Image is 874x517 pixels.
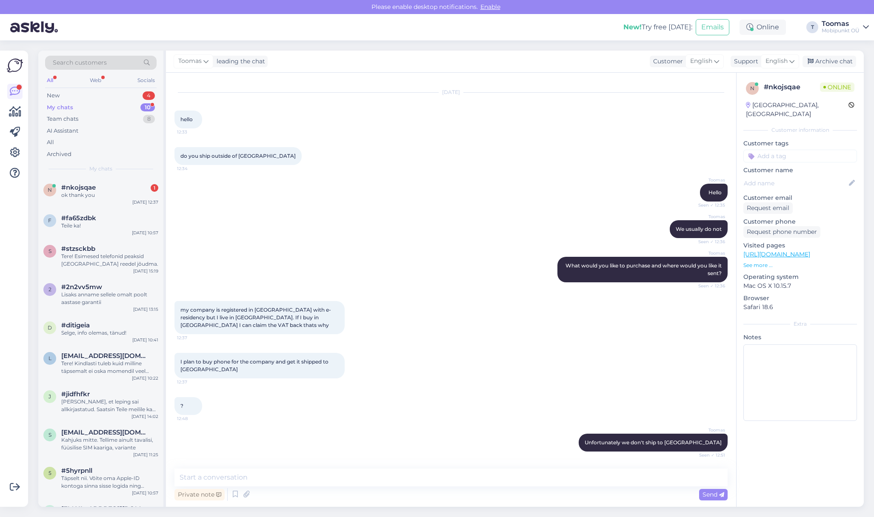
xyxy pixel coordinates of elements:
[743,150,857,162] input: Add a tag
[177,379,209,385] span: 12:37
[49,355,51,361] span: l
[47,150,71,159] div: Archived
[650,57,683,66] div: Customer
[61,360,158,375] div: Tere! Kindlasti tuleb kuid milline täpsemalt ei oska momendil veel öelda. Kõige mõistlikum oleks ...
[693,202,725,208] span: Seen ✓ 12:35
[174,489,225,500] div: Private note
[180,116,193,122] span: hello
[743,241,857,250] p: Visited pages
[61,184,96,191] span: #nkojsqae
[61,321,90,329] span: #ditigeia
[693,213,725,220] span: Toomas
[180,403,183,409] span: ?
[180,358,330,372] span: I plan to buy phone for the company and get it shipped to [GEOGRAPHIC_DATA]
[133,306,158,312] div: [DATE] 13:15
[693,239,725,245] span: Seen ✓ 12:36
[143,91,155,100] div: 4
[151,184,158,192] div: 1
[740,20,786,35] div: Online
[136,75,157,86] div: Socials
[143,115,155,123] div: 8
[803,56,856,67] div: Archive chat
[822,20,860,27] div: Toomas
[478,3,503,11] span: Enable
[133,452,158,458] div: [DATE] 11:25
[133,268,158,274] div: [DATE] 15:19
[744,179,847,188] input: Add name
[623,22,692,32] div: Try free [DATE]:
[750,85,754,91] span: n
[61,222,158,230] div: Teile ka!
[61,291,158,306] div: Lisaks anname sellele omalt poolt aastase garantii
[708,189,722,196] span: Hello
[822,20,869,34] a: ToomasMobipunkt OÜ
[53,58,107,67] span: Search customers
[180,153,296,159] span: do you ship outside of [GEOGRAPHIC_DATA]
[693,427,725,433] span: Toomas
[743,193,857,202] p: Customer email
[61,474,158,490] div: Täpselt nii. Võite oma Apple-ID kontoga sinna sisse logida ning vajalikud rakendused isa paigalda...
[743,217,857,226] p: Customer phone
[806,21,818,33] div: T
[48,187,52,193] span: n
[61,253,158,268] div: Tere! Esimesed telefonid peaksid [GEOGRAPHIC_DATA] reedel jõudma.
[47,127,78,135] div: AI Assistant
[743,273,857,281] p: Operating system
[743,126,857,134] div: Customer information
[47,103,73,112] div: My chats
[731,57,758,66] div: Support
[7,57,23,74] img: Askly Logo
[49,248,51,254] span: s
[132,375,158,381] div: [DATE] 10:22
[61,429,150,436] span: sluide@gmail.com
[743,294,857,303] p: Browser
[703,491,724,498] span: Send
[45,75,55,86] div: All
[48,217,51,224] span: f
[180,307,331,328] span: my company is registered in [GEOGRAPHIC_DATA] with e-residency but I live in [GEOGRAPHIC_DATA]. I...
[743,320,857,328] div: Extra
[743,166,857,175] p: Customer name
[61,214,96,222] span: #fa65zdbk
[177,165,209,172] span: 12:34
[131,413,158,420] div: [DATE] 14:02
[61,505,150,513] span: snaiderselina0@gmail.com
[132,230,158,236] div: [DATE] 10:57
[623,23,642,31] b: New!
[61,436,158,452] div: Kahjuks mitte. Tellime ainult tavalisi, füüsilise SIM kaariga, variante
[48,324,52,331] span: d
[743,226,820,238] div: Request phone number
[743,281,857,290] p: Mac OS X 10.15.7
[743,202,793,214] div: Request email
[61,467,92,474] span: #5hyrpnll
[174,88,728,96] div: [DATE]
[822,27,860,34] div: Mobipunkt OÜ
[49,432,51,438] span: s
[743,261,857,269] p: See more ...
[61,398,158,413] div: [PERSON_NAME], et leping sai allkirjastatud. Saatsin Teile meilile ka kinnituse, et tellimus on k...
[47,115,78,123] div: Team chats
[696,19,729,35] button: Emails
[213,57,265,66] div: leading the chat
[743,303,857,312] p: Safari 18.6
[764,82,820,92] div: # nkojsqae
[566,262,723,276] span: What would you like to purchase and where would you like it sent?
[765,57,788,66] span: English
[693,283,725,289] span: Seen ✓ 12:36
[49,286,51,293] span: 2
[47,138,54,147] div: All
[743,250,810,258] a: [URL][DOMAIN_NAME]
[61,191,158,199] div: ok thank you
[693,452,725,458] span: Seen ✓ 12:51
[61,390,90,398] span: #jidfhfkr
[693,250,725,256] span: Toomas
[89,165,112,173] span: My chats
[690,57,712,66] span: English
[49,393,51,400] span: j
[61,352,150,360] span: liana.pall@mail.ee
[61,329,158,337] div: Selge, info olemas, tänud!
[47,91,60,100] div: New
[132,490,158,496] div: [DATE] 10:57
[743,139,857,148] p: Customer tags
[693,177,725,183] span: Toomas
